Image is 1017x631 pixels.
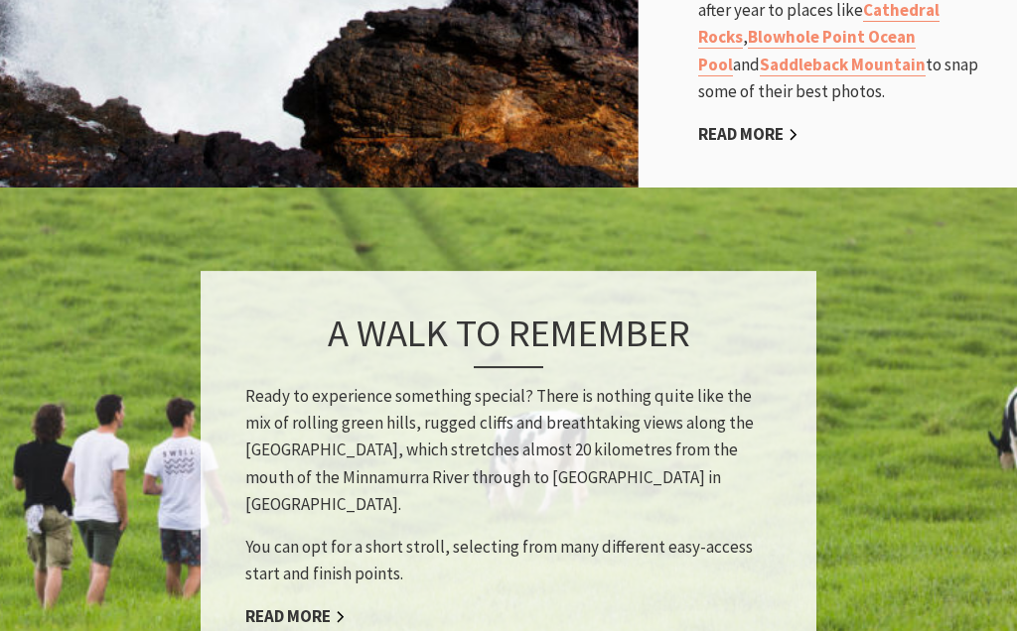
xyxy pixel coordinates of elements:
a: Read More [245,605,346,628]
h3: A walk to remember [245,311,772,368]
p: Ready to experience something special? There is nothing quite like the mix of rolling green hills... [245,383,772,518]
a: Read More [698,123,799,146]
p: You can opt for a short stroll, selecting from many different easy-access start and finish points. [245,534,772,587]
a: Saddleback Mountain [760,54,926,76]
a: Blowhole Point Ocean Pool [698,26,916,75]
